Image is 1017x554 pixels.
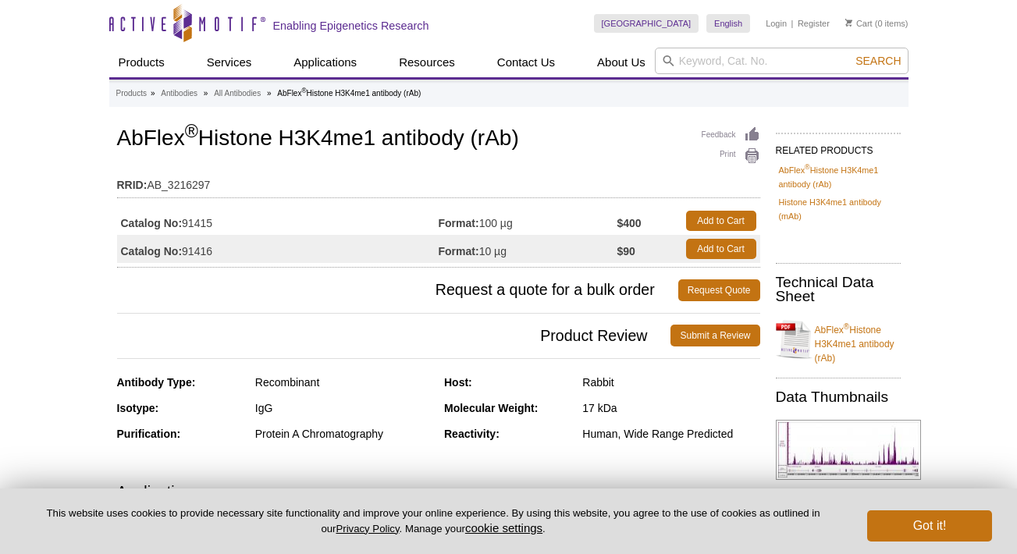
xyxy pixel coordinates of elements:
strong: Catalog No: [121,244,183,258]
a: [GEOGRAPHIC_DATA] [594,14,699,33]
a: Products [116,87,147,101]
div: Recombinant [255,375,432,389]
a: Cart [845,18,873,29]
strong: Antibody Type: [117,376,196,389]
p: This website uses cookies to provide necessary site functionality and improve your online experie... [25,506,841,536]
div: Rabbit [582,375,759,389]
strong: Isotype: [117,402,159,414]
a: About Us [588,48,655,77]
div: Human, Wide Range Predicted [582,427,759,441]
li: » [151,89,155,98]
button: Search [851,54,905,68]
strong: Format: [439,216,479,230]
li: » [267,89,272,98]
a: Applications [284,48,366,77]
sup: ® [805,163,810,171]
td: AB_3216297 [117,169,760,194]
sup: ® [844,322,849,331]
li: » [204,89,208,98]
span: Search [855,55,901,67]
a: AbFlex®Histone H3K4me1 antibody (rAb) [779,163,898,191]
a: Add to Cart [686,239,756,259]
strong: Reactivity: [444,428,500,440]
li: AbFlex Histone H3K4me1 antibody (rAb) [277,89,421,98]
strong: Molecular Weight: [444,402,538,414]
a: Contact Us [488,48,564,77]
a: Submit a Review [670,325,759,346]
a: Feedback [702,126,760,144]
a: Resources [389,48,464,77]
strong: RRID: [117,178,148,192]
td: 100 µg [439,207,617,235]
a: Products [109,48,174,77]
button: Got it! [867,510,992,542]
div: IgG [255,401,432,415]
img: Your Cart [845,19,852,27]
img: AbFlex<sup>®</sup> Histone H3K4me1 antibody (rAb) tested by ChIP-chip/ChIP-Seq. [776,420,921,480]
a: English [706,14,750,33]
sup: ® [185,121,198,141]
h2: RELATED PRODUCTS [776,133,901,161]
a: Print [702,147,760,165]
h2: Technical Data Sheet [776,275,901,304]
h2: Data Thumbnails [776,390,901,404]
a: Services [197,48,261,77]
a: Antibodies [161,87,197,101]
h3: Applications [117,480,760,503]
li: (0 items) [845,14,909,33]
strong: $400 [617,216,641,230]
strong: Purification: [117,428,181,440]
b: ChIP-chip/ChIP-Seq of AbFlex Histone H3K4me1 antibody (rAb). [776,487,892,526]
a: Add to Cart [686,211,756,231]
a: Histone H3K4me1 antibody (mAb) [779,195,898,223]
div: 17 kDa [582,401,759,415]
sup: ® [301,87,306,94]
span: Request a quote for a bulk order [117,279,678,301]
h2: Enabling Epigenetics Research [273,19,429,33]
a: Login [766,18,787,29]
td: 91416 [117,235,439,263]
h1: AbFlex Histone H3K4me1 antibody (rAb) [117,126,760,153]
a: Privacy Policy [336,523,399,534]
strong: Host: [444,376,472,389]
li: | [791,14,794,33]
strong: Catalog No: [121,216,183,230]
input: Keyword, Cat. No. [655,48,909,74]
a: Request Quote [678,279,760,301]
td: 91415 [117,207,439,235]
td: 10 µg [439,235,617,263]
span: Product Review [117,325,671,346]
div: Protein A Chromatography [255,427,432,441]
a: Register [798,18,830,29]
strong: $90 [617,244,635,258]
a: AbFlex®Histone H3K4me1 antibody (rAb) [776,314,901,365]
a: All Antibodies [214,87,261,101]
strong: Format: [439,244,479,258]
button: cookie settings [465,521,542,534]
